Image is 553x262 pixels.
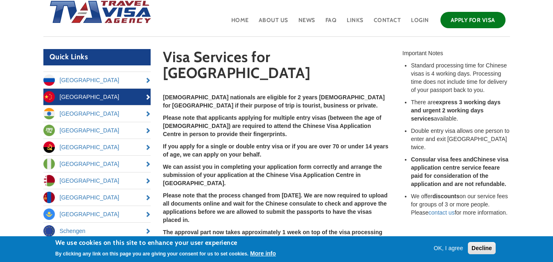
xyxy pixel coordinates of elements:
[43,72,151,88] a: [GEOGRAPHIC_DATA]
[43,172,151,189] a: [GEOGRAPHIC_DATA]
[43,156,151,172] a: [GEOGRAPHIC_DATA]
[55,238,276,247] h2: We use cookies on this site to enhance your user experience
[55,251,248,257] p: By clicking any link on this page you are giving your consent for us to set cookies.
[440,12,506,28] a: Apply for Visa
[432,193,459,199] strong: discounts
[411,61,510,94] li: Standard processing time for Chinese visas is 4 working days. Processing time does not include ti...
[429,209,455,216] a: contact us
[43,105,151,122] a: [GEOGRAPHIC_DATA]
[411,192,510,217] li: We offer on our service fees for groups of 3 or more people. Please for more information.
[163,229,382,244] strong: The approval part now takes approximately 1 week on top of the visa processing time.
[43,89,151,105] a: [GEOGRAPHIC_DATA]
[373,10,402,36] a: Contact
[411,127,510,151] li: Double entry visa allows one person to enter and exit [GEOGRAPHIC_DATA] twice.
[43,189,151,206] a: [GEOGRAPHIC_DATA]
[402,49,510,57] div: Important Notes
[43,139,151,155] a: [GEOGRAPHIC_DATA]
[411,156,508,171] strong: Chinese visa application centre service fee
[411,99,501,122] strong: express 3 working days and urgent 2 working days services
[411,156,474,163] strong: Consular visa fees and
[410,10,430,36] a: Login
[163,143,388,158] strong: If you apply for a single or double entry visa or if you are over 70 or under 14 years of age, we...
[258,10,289,36] a: About Us
[250,249,276,258] button: More info
[163,114,381,137] strong: Please note that applicants applying for multiple entry visas (between the age of [DEMOGRAPHIC_DA...
[411,164,506,187] strong: are paid for consideration of the application and are not refundable.
[43,206,151,222] a: [GEOGRAPHIC_DATA]
[431,244,467,252] button: OK, I agree
[43,122,151,139] a: [GEOGRAPHIC_DATA]
[325,10,338,36] a: FAQ
[163,163,382,186] strong: We can assist you in completing your application form correctly and arrange the submission of you...
[468,242,496,254] button: Decline
[346,10,364,36] a: Links
[163,94,385,109] strong: [DEMOGRAPHIC_DATA] nationals are eligible for 2 years [DEMOGRAPHIC_DATA] for [GEOGRAPHIC_DATA] if...
[230,10,250,36] a: Home
[163,49,390,85] h1: Visa Services for [GEOGRAPHIC_DATA]
[411,98,510,123] li: There are available.
[298,10,316,36] a: News
[43,223,151,239] a: Schengen
[163,192,388,223] strong: Please note that the process changed from [DATE]. We are now required to upload all documents onl...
